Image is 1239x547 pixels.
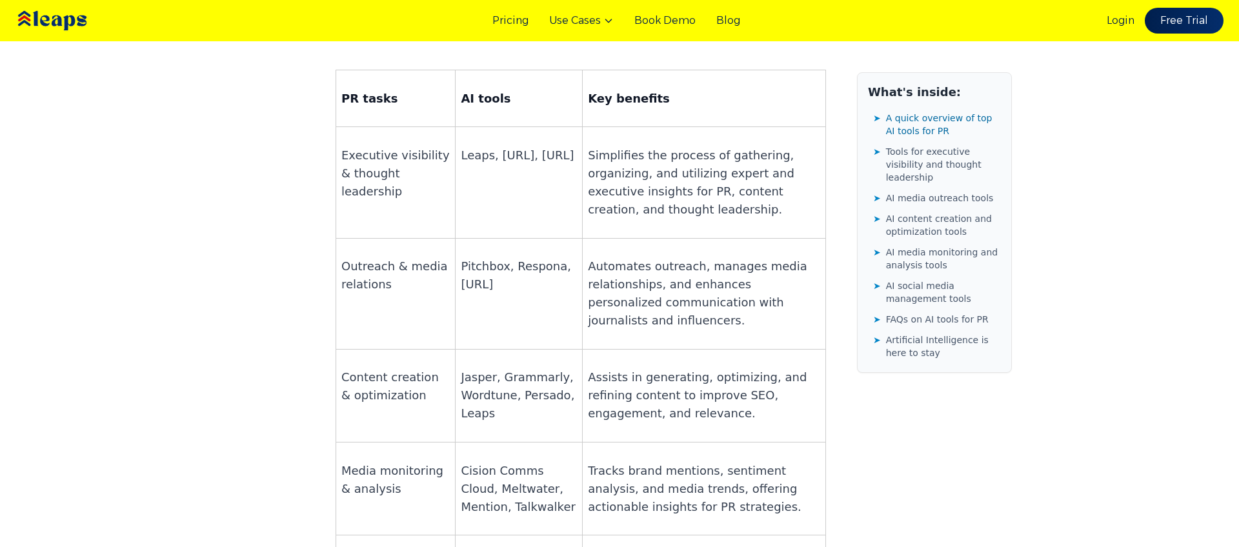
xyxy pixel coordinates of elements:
[873,277,1001,308] a: ➤AI social media management tools
[873,210,1001,241] a: ➤AI content creation and optimization tools
[886,313,989,326] span: FAQs on AI tools for PR
[868,83,1001,101] h2: What's inside:
[873,189,1001,207] a: ➤AI media outreach tools
[15,2,125,39] img: Leaps Logo
[886,212,1001,238] span: AI content creation and optimization tools
[886,192,994,204] span: AI media outreach tools
[873,192,881,204] span: ➤
[886,333,1001,359] span: Artificial Intelligence is here to stay
[461,92,510,105] strong: AI tools
[873,279,881,292] span: ➤
[634,13,696,28] a: Book Demo
[873,243,1001,274] a: ➤AI media monitoring and analysis tools
[588,92,670,105] strong: Key benefits
[588,462,820,516] p: Tracks brand mentions, sentiment analysis, and media trends, offering actionable insights for PR ...
[873,331,1001,362] a: ➤Artificial Intelligence is here to stay
[873,310,1001,328] a: ➤FAQs on AI tools for PR
[492,13,529,28] a: Pricing
[341,146,450,201] p: Executive visibility & thought leadership
[716,13,740,28] a: Blog
[341,368,450,404] p: Content creation & optimization
[873,145,881,158] span: ➤
[461,462,577,516] p: Cision Comms Cloud, Meltwater, Mention, Talkwalker
[588,368,820,423] p: Assists in generating, optimizing, and refining content to improve SEO, engagement, and relevance.
[873,246,881,259] span: ➤
[341,92,398,105] strong: PR tasks
[461,146,577,164] p: Leaps, [URL], [URL]
[341,257,450,293] p: Outreach & media relations
[886,112,1001,137] span: A quick overview of top AI tools for PR
[873,333,881,346] span: ➤
[873,112,881,124] span: ➤
[873,313,881,326] span: ➤
[588,257,820,330] p: Automates outreach, manages media relationships, and enhances personalized communication with jou...
[461,368,577,423] p: Jasper, Grammarly, Wordtune, Persado, Leaps
[588,146,820,219] p: Simplifies the process of gathering, organizing, and utilizing expert and executive insights for ...
[549,13,614,28] button: Use Cases
[341,462,450,498] p: Media monitoring & analysis
[873,109,1001,140] a: ➤A quick overview of top AI tools for PR
[886,145,1001,184] span: Tools for executive visibility and thought leadership
[886,279,1001,305] span: AI social media management tools
[886,246,1001,272] span: AI media monitoring and analysis tools
[1145,8,1224,34] a: Free Trial
[873,143,1001,186] a: ➤Tools for executive visibility and thought leadership
[873,212,881,225] span: ➤
[461,257,577,293] p: Pitchbox, Respona, [URL]
[1107,13,1134,28] a: Login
